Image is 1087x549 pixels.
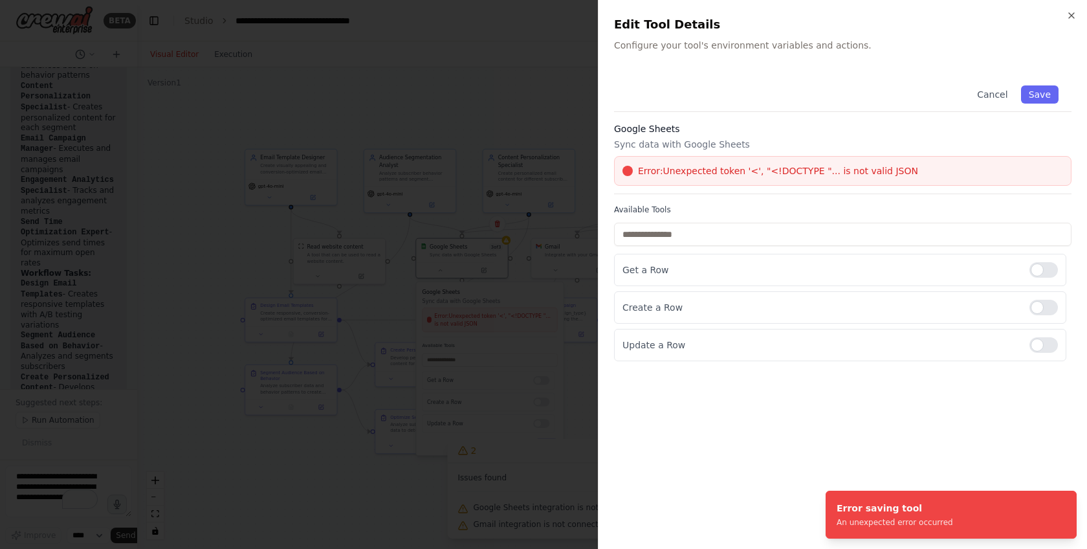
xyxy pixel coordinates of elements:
[614,39,1071,52] p: Configure your tool's environment variables and actions.
[837,502,953,515] div: Error saving tool
[614,205,1071,215] label: Available Tools
[969,85,1015,104] button: Cancel
[638,164,918,177] span: Error: Unexpected token '<', "<!DOCTYPE "... is not valid JSON
[614,16,1071,34] h2: Edit Tool Details
[622,339,1019,352] p: Update a Row
[622,301,1019,314] p: Create a Row
[614,122,1071,135] h3: Google Sheets
[837,517,953,528] div: An unexpected error occurred
[1021,85,1059,104] button: Save
[614,138,1071,151] p: Sync data with Google Sheets
[622,263,1019,276] p: Get a Row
